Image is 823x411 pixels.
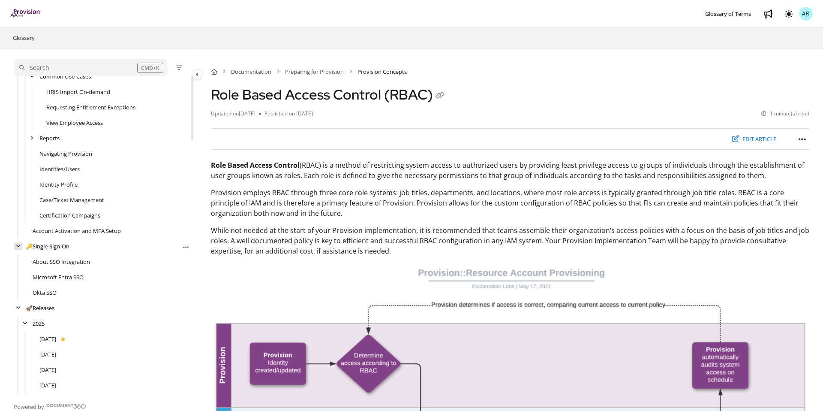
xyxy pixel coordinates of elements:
[39,134,60,142] a: Reports
[14,401,86,411] a: Powered by Document360 - opens in a new tab
[14,242,22,251] div: arrow
[33,227,121,235] a: Account Activation and MFA Setup
[433,89,447,103] button: Copy link of Role Based Access Control (RBAC)
[33,319,45,328] a: 2025
[46,103,135,112] a: Requesting Entitlement Exceptions
[39,149,92,158] a: Navigating Provision
[211,225,809,256] p: While not needed at the start of your Provision implementation, it is recommended that teams asse...
[39,381,56,390] a: May 2025
[39,335,56,343] a: August 2025
[39,72,91,81] a: Common Use-Cases
[211,160,300,170] strong: Role Based Access Control
[30,63,49,73] div: Search
[799,7,813,21] button: AR
[33,273,84,281] a: Microsoft Entra SSO
[181,242,190,251] div: More options
[10,9,41,18] img: brand logo
[39,366,56,374] a: June 2025
[211,67,217,76] a: Home
[46,88,110,96] a: HRIS Import On-demand
[14,304,22,312] div: arrow
[14,402,44,411] span: Powered by
[761,110,809,118] li: 1 minute(s) read
[21,320,29,328] div: arrow
[46,404,86,409] img: Document360
[357,67,407,76] span: Provision Concepts
[33,288,57,297] a: Okta SSO
[46,118,103,127] a: View Employee Access
[39,180,78,189] a: Identity Profile
[211,86,447,103] h1: Role Based Access Control (RBAC)
[26,304,33,312] span: 🚀
[39,350,56,359] a: July 2025
[705,10,751,18] span: Glossary of Terms
[231,67,271,76] a: Documentation
[26,242,33,250] span: 🔑
[761,7,775,21] a: Whats new
[14,59,167,76] button: Search
[211,187,809,218] p: Provision employs RBAC through three core role systems: job titles, departments, and locations, w...
[174,62,184,73] button: Filter
[285,67,344,76] a: Preparing for Provision
[137,63,163,73] div: CMD+K
[27,134,36,142] div: arrow
[727,132,782,146] button: Edit article
[802,10,810,18] span: AR
[12,33,36,43] a: Glossary
[39,196,104,204] a: Case/Ticket Management
[211,160,809,181] p: (RBAC) is a method of restricting system access to authorized users by providing least privilege ...
[39,211,100,220] a: Certification Campaigns
[27,73,36,81] div: arrow
[39,165,80,173] a: Identities/Users
[796,132,809,146] button: Article more options
[782,7,796,21] button: Theme options
[10,9,41,19] a: Project logo
[33,257,90,266] a: About SSO Integration
[259,110,313,118] li: Published on [DATE]
[211,110,259,118] li: Updated on [DATE]
[192,69,202,79] button: Category toggle
[26,304,54,312] a: Releases
[181,242,190,251] button: Article more options
[26,242,69,251] a: Single-Sign-On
